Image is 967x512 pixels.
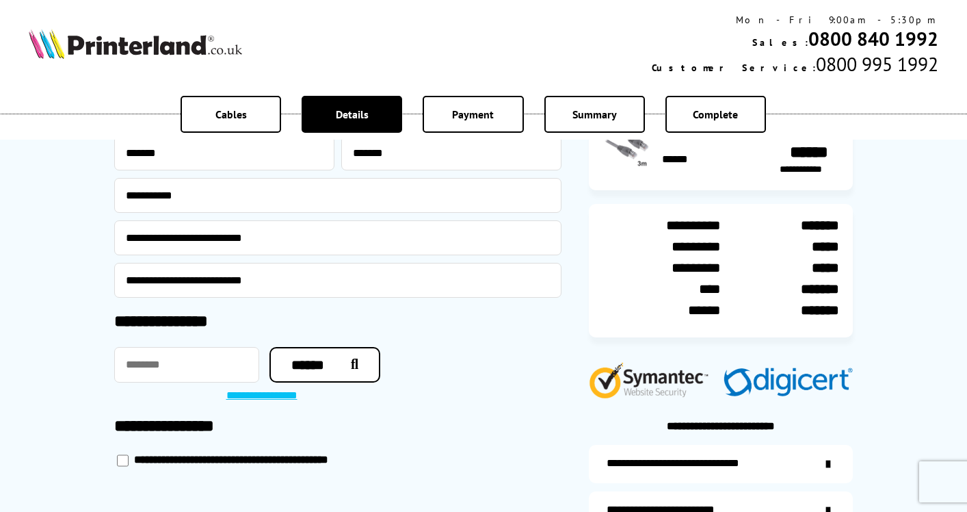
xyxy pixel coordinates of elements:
span: Summary [572,107,617,121]
span: Customer Service: [652,62,816,74]
a: additional-ink [589,445,853,483]
span: Cables [215,107,247,121]
span: Complete [693,107,738,121]
div: Mon - Fri 9:00am - 5:30pm [652,14,938,26]
span: Payment [452,107,494,121]
img: Printerland Logo [29,29,242,59]
span: Sales: [752,36,808,49]
span: Details [336,107,369,121]
span: 0800 995 1992 [816,51,938,77]
a: 0800 840 1992 [808,26,938,51]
